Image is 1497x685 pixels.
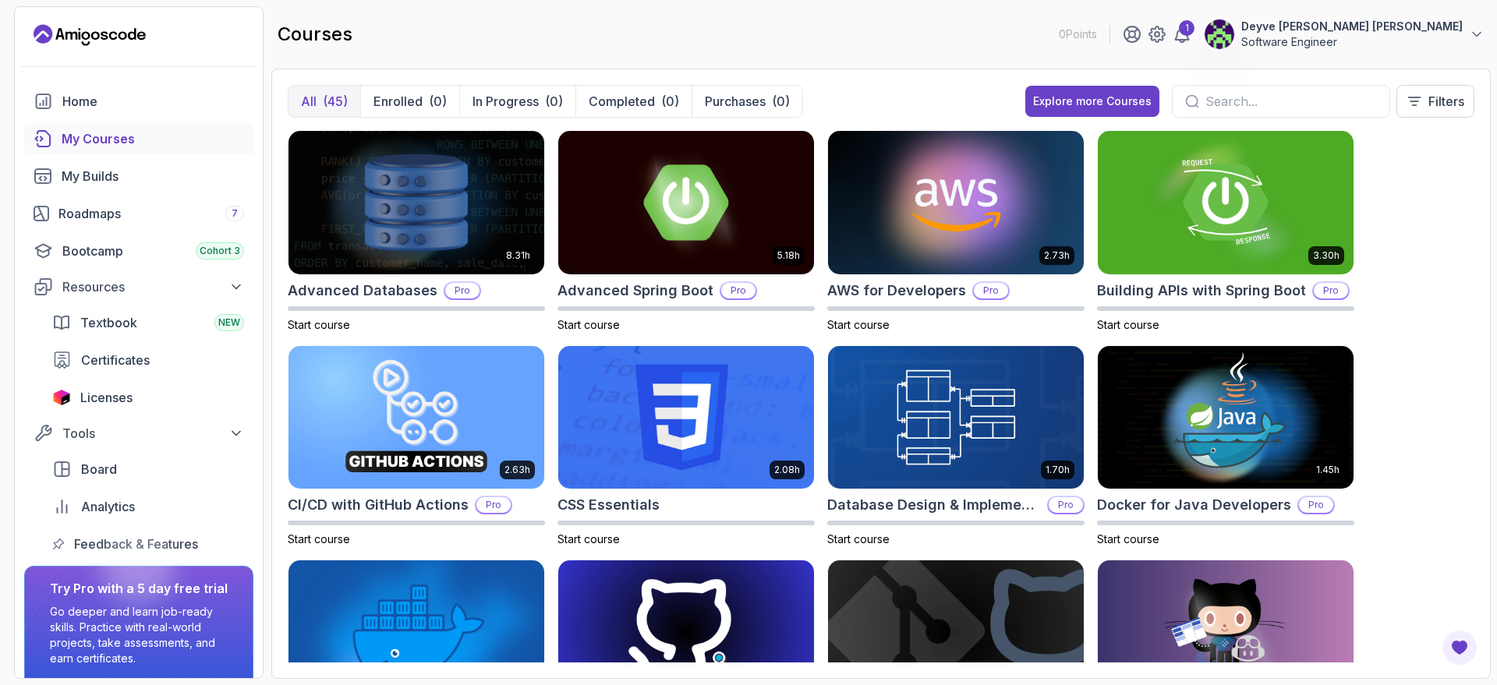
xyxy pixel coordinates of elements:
a: Landing page [34,23,146,48]
span: Start course [557,532,620,546]
button: Explore more Courses [1025,86,1159,117]
h2: CI/CD with GitHub Actions [288,494,469,516]
button: user profile imageDeyve [PERSON_NAME] [PERSON_NAME]Software Engineer [1204,19,1485,50]
span: NEW [218,316,240,329]
div: Explore more Courses [1033,94,1152,109]
p: Pro [476,497,511,513]
p: 8.31h [506,249,530,262]
h2: Docker for Java Developers [1097,494,1291,516]
div: (0) [545,92,563,111]
a: licenses [43,382,253,413]
h2: Advanced Databases [288,280,437,302]
p: 2.73h [1044,249,1070,262]
button: All(45) [288,86,360,117]
span: Feedback & Features [74,535,198,553]
p: 5.18h [777,249,800,262]
div: Roadmaps [58,204,244,223]
div: My Builds [62,167,244,185]
span: Start course [827,532,890,546]
div: (45) [323,92,348,111]
img: jetbrains icon [52,390,71,405]
img: AWS for Developers card [828,131,1084,274]
button: Purchases(0) [692,86,802,117]
a: feedback [43,528,253,560]
a: courses [24,123,253,154]
img: user profile image [1205,19,1234,49]
div: Bootcamp [62,242,244,260]
span: Textbook [80,313,137,332]
h2: CSS Essentials [557,494,660,516]
p: Pro [445,283,480,298]
img: Advanced Spring Boot card [558,131,814,274]
div: (0) [429,92,447,111]
a: analytics [43,491,253,522]
div: Home [62,92,244,111]
img: CSS Essentials card [558,346,814,489]
p: Pro [721,283,756,298]
span: Cohort 3 [200,245,240,257]
p: 0 Points [1059,26,1097,42]
h2: AWS for Developers [827,280,966,302]
div: (0) [661,92,679,111]
a: certificates [43,344,253,376]
img: Building APIs with Spring Boot card [1098,131,1354,274]
button: Enrolled(0) [360,86,459,117]
h2: Building APIs with Spring Boot [1097,280,1306,302]
button: Open Feedback Button [1441,629,1478,666]
p: 1.45h [1316,464,1340,476]
span: Board [81,460,117,478]
p: Filters [1428,92,1464,111]
span: Analytics [81,497,135,516]
button: Tools [24,419,253,447]
h2: Advanced Spring Boot [557,280,713,302]
button: Completed(0) [575,86,692,117]
span: Certificates [81,351,150,369]
div: 1 [1179,20,1194,36]
div: My Courses [62,129,244,148]
p: Purchases [705,92,766,111]
span: Start course [288,532,350,546]
p: 2.08h [774,464,800,476]
button: In Progress(0) [459,86,575,117]
p: Go deeper and learn job-ready skills. Practice with real-world projects, take assessments, and ea... [50,604,228,666]
p: 1.70h [1046,464,1070,476]
div: Tools [62,424,244,443]
a: bootcamp [24,235,253,267]
a: home [24,86,253,117]
button: Filters [1396,85,1474,118]
span: Start course [288,318,350,331]
input: Search... [1205,92,1377,111]
h2: Database Design & Implementation [827,494,1041,516]
img: Docker for Java Developers card [1098,346,1354,489]
p: Enrolled [373,92,423,111]
span: Start course [1097,532,1159,546]
span: Start course [557,318,620,331]
div: (0) [772,92,790,111]
p: All [301,92,317,111]
img: Database Design & Implementation card [828,346,1084,489]
h2: courses [278,22,352,47]
span: Licenses [80,388,133,407]
p: Deyve [PERSON_NAME] [PERSON_NAME] [1241,19,1463,34]
button: Resources [24,273,253,301]
p: Software Engineer [1241,34,1463,50]
span: Start course [827,318,890,331]
span: 7 [232,207,238,220]
p: 2.63h [504,464,530,476]
img: CI/CD with GitHub Actions card [288,346,544,489]
p: Pro [1314,283,1348,298]
a: textbook [43,307,253,338]
a: 1 [1173,25,1191,44]
p: Pro [974,283,1008,298]
p: In Progress [472,92,539,111]
a: roadmaps [24,198,253,229]
a: builds [24,161,253,192]
p: Completed [589,92,655,111]
img: Advanced Databases card [288,131,544,274]
div: Resources [62,277,244,296]
a: board [43,454,253,485]
p: 3.30h [1313,249,1340,262]
span: Start course [1097,318,1159,331]
p: Pro [1299,497,1333,513]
